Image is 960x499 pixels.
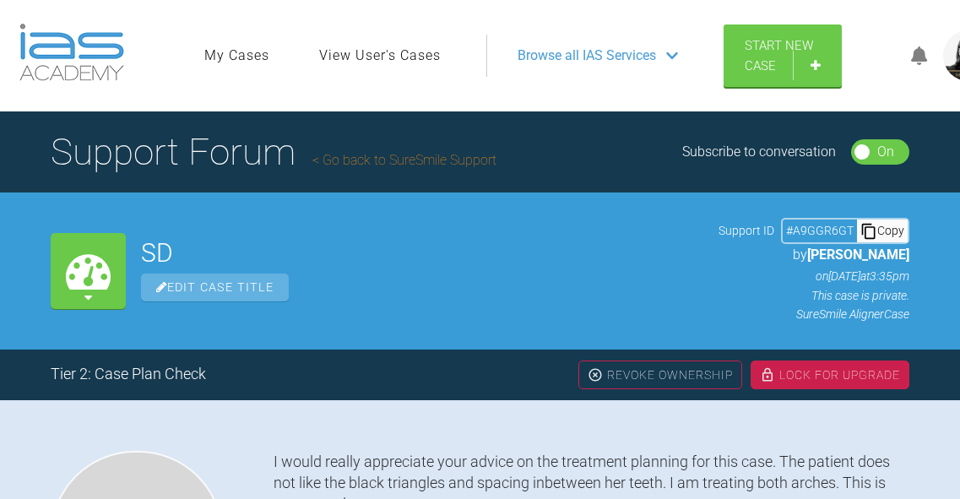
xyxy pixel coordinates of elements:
span: Edit Case Title [141,274,289,301]
h2: SD [141,241,703,266]
h1: Support Forum [51,122,496,182]
p: SureSmile Aligner Case [719,305,909,323]
span: Support ID [719,221,774,240]
img: lock.6dc949b6.svg [760,367,775,382]
span: [PERSON_NAME] [807,247,909,263]
a: Go back to SureSmile Support [312,152,496,168]
span: Browse all IAS Services [518,45,656,67]
div: Revoke Ownership [578,361,742,389]
img: logo-light.3e3ef733.png [19,24,124,81]
div: Subscribe to conversation [682,141,836,163]
div: On [877,141,894,163]
div: Lock For Upgrade [751,361,909,389]
p: on [DATE] at 3:35pm [719,267,909,285]
a: Start New Case [724,24,842,87]
p: This case is private. [719,286,909,305]
div: # A9GGR6GT [783,221,857,240]
p: by [719,244,909,266]
div: Copy [857,220,908,241]
span: Start New Case [745,38,813,73]
a: View User's Cases [319,45,441,67]
div: Tier 2: Case Plan Check [51,362,206,387]
a: My Cases [204,45,269,67]
img: close.456c75e0.svg [588,367,603,382]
